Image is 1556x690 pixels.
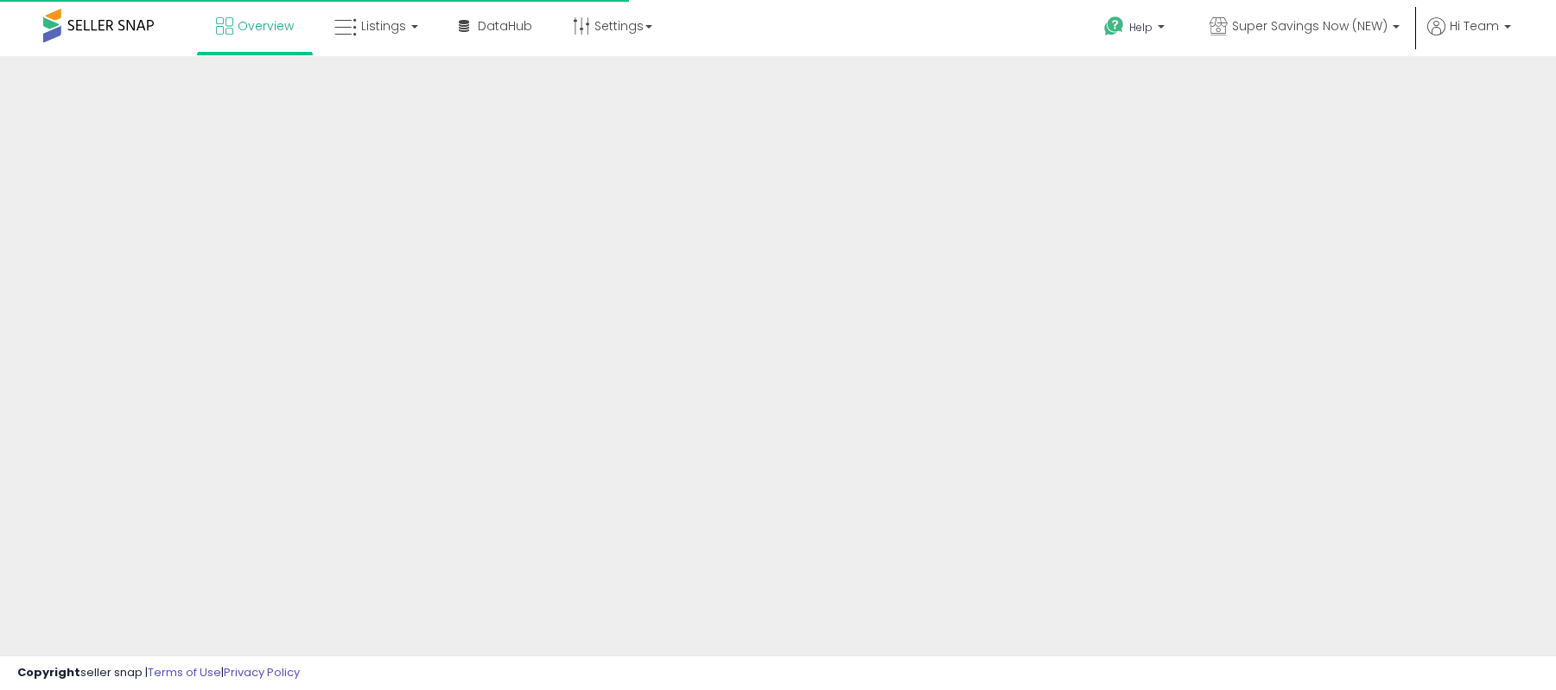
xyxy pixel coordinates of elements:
[1450,17,1499,35] span: Hi Team
[1129,20,1153,35] span: Help
[1103,16,1125,37] i: Get Help
[1232,17,1388,35] span: Super Savings Now (NEW)
[17,664,80,680] strong: Copyright
[17,665,300,681] div: seller snap | |
[1427,17,1511,56] a: Hi Team
[224,664,300,680] a: Privacy Policy
[361,17,406,35] span: Listings
[238,17,294,35] span: Overview
[1090,3,1182,56] a: Help
[148,664,221,680] a: Terms of Use
[478,17,532,35] span: DataHub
